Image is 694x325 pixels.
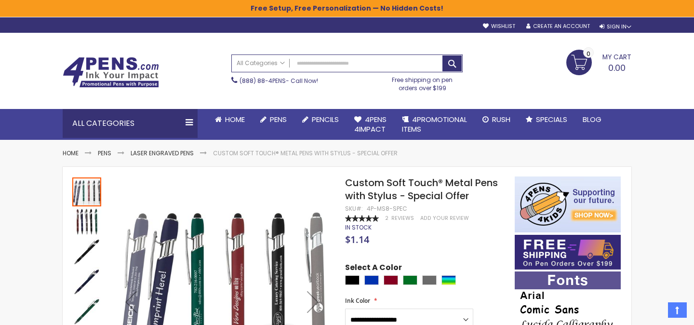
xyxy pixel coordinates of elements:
[391,215,414,222] span: Reviews
[385,215,415,222] a: 2 Reviews
[394,109,475,140] a: 4PROMOTIONALITEMS
[403,275,417,285] div: Green
[63,109,198,138] div: All Categories
[566,50,631,74] a: 0.00 0
[63,57,159,88] img: 4Pens Custom Pens and Promotional Products
[345,215,379,222] div: 100%
[72,266,102,296] div: Custom Soft Touch® Metal Pens with Stylus - Special Offer
[364,275,379,285] div: Blue
[345,233,369,246] span: $1.14
[345,223,372,231] span: In stock
[240,77,318,85] span: - Call Now!
[354,114,387,134] span: 4Pens 4impact
[483,23,515,30] a: Wishlist
[515,176,621,232] img: 4pens 4 kids
[575,109,609,130] a: Blog
[402,114,467,134] span: 4PROMOTIONAL ITEMS
[422,275,437,285] div: Grey
[72,176,102,206] div: Custom Soft Touch® Metal Pens with Stylus - Special Offer
[72,236,102,266] div: Custom Soft Touch® Metal Pens with Stylus - Special Offer
[345,275,360,285] div: Black
[98,149,111,157] a: Pens
[526,23,590,30] a: Create an Account
[240,77,286,85] a: (888) 88-4PENS
[668,302,687,318] a: Top
[420,215,469,222] a: Add Your Review
[312,114,339,124] span: Pencils
[515,235,621,270] img: Free shipping on orders over $199
[270,114,287,124] span: Pens
[475,109,518,130] a: Rush
[225,114,245,124] span: Home
[63,149,79,157] a: Home
[72,237,101,266] img: Custom Soft Touch® Metal Pens with Stylus - Special Offer
[345,176,498,203] span: Custom Soft Touch® Metal Pens with Stylus - Special Offer
[131,149,194,157] a: Laser Engraved Pens
[345,262,402,275] span: Select A Color
[213,149,398,157] li: Custom Soft Touch® Metal Pens with Stylus - Special Offer
[492,114,510,124] span: Rush
[72,206,102,236] div: Custom Soft Touch® Metal Pens with Stylus - Special Offer
[345,224,372,231] div: Availability
[385,215,388,222] span: 2
[232,55,290,71] a: All Categories
[608,62,626,74] span: 0.00
[345,204,363,213] strong: SKU
[600,23,631,30] div: Sign In
[207,109,253,130] a: Home
[382,72,463,92] div: Free shipping on pen orders over $199
[587,49,590,58] span: 0
[518,109,575,130] a: Specials
[583,114,601,124] span: Blog
[72,207,101,236] img: Custom Soft Touch® Metal Pens with Stylus - Special Offer
[347,109,394,140] a: 4Pens4impact
[367,205,407,213] div: 4P-MS8-SPEC
[72,267,101,296] img: Custom Soft Touch® Metal Pens with Stylus - Special Offer
[345,297,370,305] span: Ink Color
[294,109,347,130] a: Pencils
[253,109,294,130] a: Pens
[237,59,285,67] span: All Categories
[441,275,456,285] div: Assorted
[536,114,567,124] span: Specials
[384,275,398,285] div: Burgundy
